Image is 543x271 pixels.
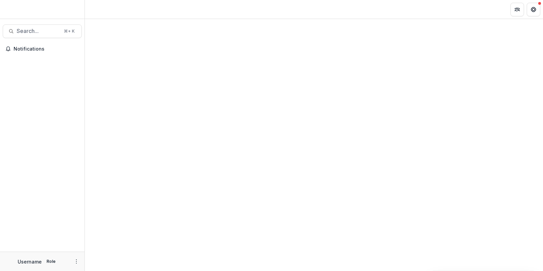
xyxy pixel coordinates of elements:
[72,257,80,266] button: More
[3,43,82,54] button: Notifications
[3,24,82,38] button: Search...
[527,3,540,16] button: Get Help
[44,258,58,265] p: Role
[17,28,60,34] span: Search...
[62,28,76,35] div: ⌘ + K
[18,258,42,265] p: Username
[14,46,79,52] span: Notifications
[88,4,116,14] nav: breadcrumb
[510,3,524,16] button: Partners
